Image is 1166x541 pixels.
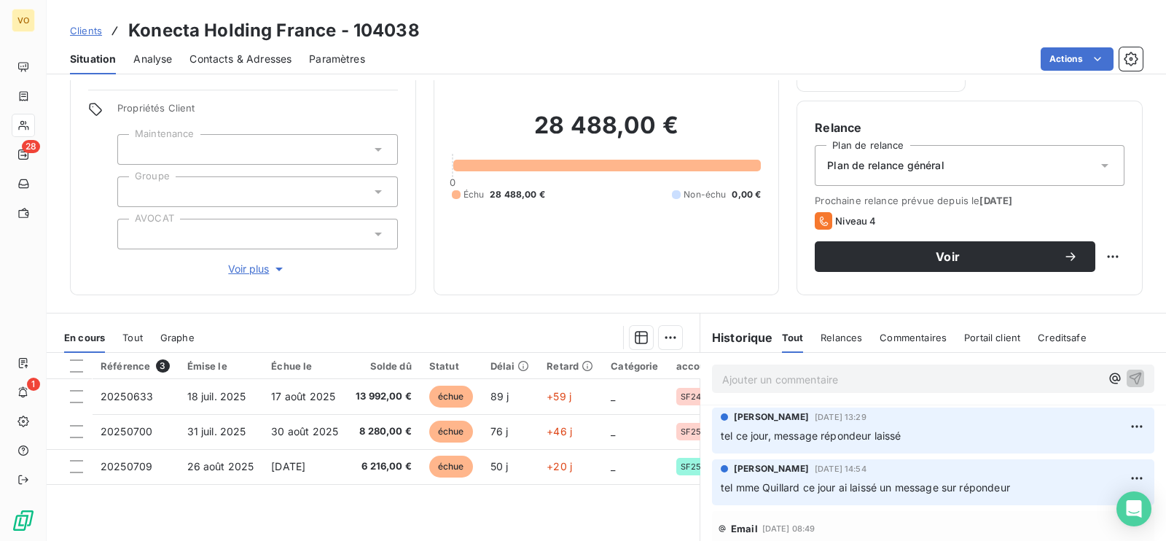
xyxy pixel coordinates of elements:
span: Voir [832,251,1063,262]
span: SF2507-61798 [681,462,738,471]
div: Émise le [187,360,254,372]
div: Catégorie [611,360,658,372]
div: Délai [490,360,530,372]
img: Logo LeanPay [12,509,35,532]
span: 6 216,00 € [356,459,412,474]
div: Échue le [271,360,338,372]
h6: Relance [815,119,1124,136]
span: tel ce jour, message répondeur laissé [721,429,901,442]
span: [DATE] 14:54 [815,464,866,473]
div: Retard [547,360,593,372]
span: Graphe [160,332,195,343]
a: Clients [70,23,102,38]
span: Niveau 4 [835,215,876,227]
span: [PERSON_NAME] [734,410,809,424]
span: 30 août 2025 [271,425,338,437]
span: 17 août 2025 [271,390,335,402]
span: Portail client [964,332,1020,343]
span: Relances [821,332,862,343]
span: 0 [450,176,455,188]
span: Analyse [133,52,172,66]
div: VO [12,9,35,32]
span: SF2506-61688 [681,427,740,436]
span: Contacts & Adresses [189,52,291,66]
div: accountingReference [676,360,780,372]
span: 20250700 [101,425,152,437]
input: Ajouter une valeur [130,227,141,241]
input: Ajouter une valeur [130,185,141,198]
span: Commentaires [880,332,947,343]
span: Échu [463,188,485,201]
span: Non-échu [684,188,726,201]
span: +46 j [547,425,572,437]
div: Open Intercom Messenger [1116,491,1151,526]
div: Référence [101,359,170,373]
span: _ [611,390,615,402]
span: Tout [782,332,804,343]
span: SF2402-60287 [681,392,741,401]
span: 20250633 [101,390,153,402]
span: [DATE] [271,460,305,472]
span: 76 j [490,425,509,437]
h6: Historique [700,329,773,346]
span: [DATE] 08:49 [762,524,815,533]
span: Voir plus [228,262,286,276]
span: 3 [156,359,169,373]
span: Plan de relance général [827,158,944,173]
div: Statut [429,360,473,372]
span: Tout [122,332,143,343]
span: [PERSON_NAME] [734,462,809,475]
input: Ajouter une valeur [130,143,141,156]
span: Situation [70,52,116,66]
span: Creditsafe [1038,332,1087,343]
span: échue [429,456,473,478]
span: Clients [70,25,102,36]
span: En cours [64,332,105,343]
div: Solde dû [356,360,412,372]
h3: Konecta Holding France - 104038 [128,17,420,44]
span: Propriétés Client [117,102,398,122]
span: +59 j [547,390,571,402]
span: 1 [27,378,40,391]
span: 13 992,00 € [356,389,412,404]
span: 28 [22,140,40,153]
span: [DATE] [979,195,1012,206]
button: Actions [1041,47,1114,71]
span: 26 août 2025 [187,460,254,472]
span: échue [429,421,473,443]
h2: 28 488,00 € [452,111,762,155]
span: 31 juil. 2025 [187,425,246,437]
span: échue [429,386,473,408]
span: 8 280,00 € [356,424,412,439]
span: tel mme Quillard ce jour ai laissé un message sur répondeur [721,481,1010,494]
span: 20250709 [101,460,152,472]
span: 28 488,00 € [490,188,545,201]
button: Voir [815,241,1095,272]
span: 18 juil. 2025 [187,390,246,402]
span: 89 j [490,390,509,402]
button: Voir plus [117,261,398,277]
span: _ [611,460,615,472]
span: Paramètres [309,52,365,66]
span: Prochaine relance prévue depuis le [815,195,1124,206]
span: 0,00 € [732,188,761,201]
span: Email [731,523,758,534]
span: [DATE] 13:29 [815,413,866,421]
span: +20 j [547,460,572,472]
span: _ [611,425,615,437]
span: 50 j [490,460,509,472]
